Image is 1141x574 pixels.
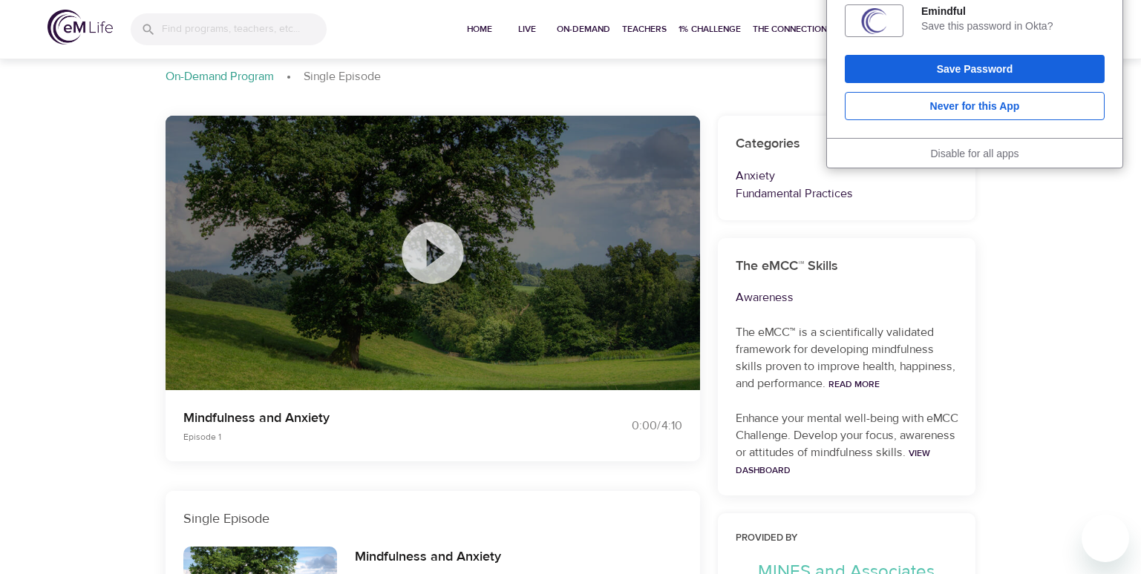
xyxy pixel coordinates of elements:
h6: Provided by [736,531,958,547]
p: Anxiety [736,167,958,185]
h6: The eMCC™ Skills [736,256,958,277]
div: Emindful [921,4,1105,18]
span: Live [509,22,545,37]
img: 363KKsAAAAGSURBVAMArO3OwjD213wAAAAASUVORK5CYII= [861,8,887,34]
span: Home [462,22,497,37]
span: On-Demand [557,22,610,37]
span: 1% Challenge [679,22,741,37]
iframe: Button to launch messaging window [1082,515,1129,562]
a: Disable for all apps [930,148,1019,159]
p: Episode 1 [183,430,553,443]
p: Fundamental Practices [736,185,958,202]
h6: Mindfulness and Anxiety [355,547,501,568]
p: Single Episode [183,509,682,529]
span: Teachers [622,22,667,37]
span: The Connection [753,22,827,37]
p: The eMCC™ is a scientifically validated framework for developing mindfulness skills proven to imp... [736,324,958,392]
div: Save this password in Okta? [921,19,1105,33]
h6: Categories [736,133,958,155]
a: View Dashboard [736,447,930,476]
p: Single Episode [304,68,381,85]
p: Mindfulness and Anxiety [183,408,553,428]
button: Never for this App [845,92,1105,120]
p: Awareness [736,288,958,306]
button: Save Password [845,55,1105,83]
a: Read More [828,378,880,390]
input: Find programs, teachers, etc... [162,13,327,45]
nav: breadcrumb [166,68,976,86]
p: On-Demand Program [166,68,274,85]
p: Enhance your mental well-being with eMCC Challenge. Develop your focus, awareness or attitudes of... [736,410,958,478]
div: 0:00 / 4:10 [571,418,682,435]
img: logo [48,10,113,44]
